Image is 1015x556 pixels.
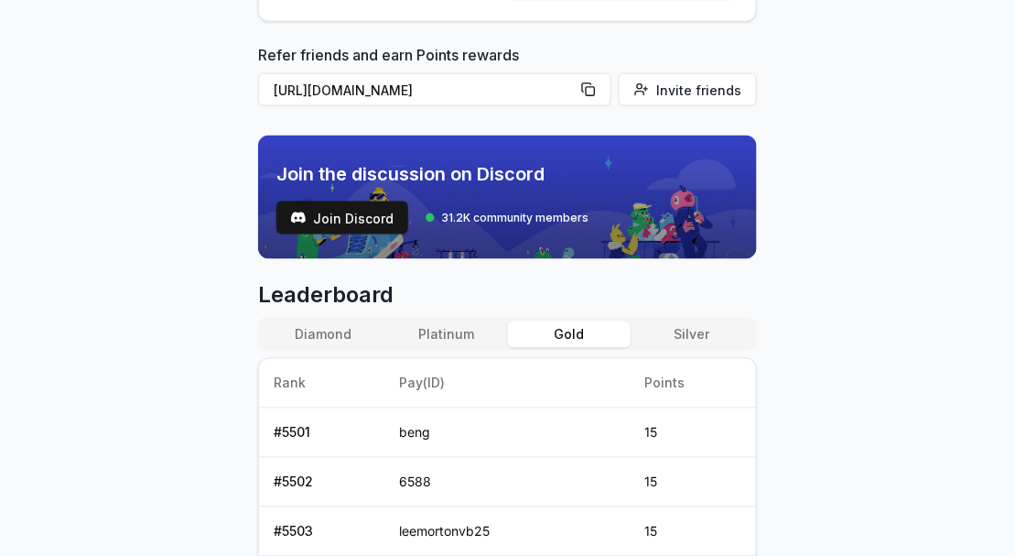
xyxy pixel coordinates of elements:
span: Invite friends [656,81,741,100]
button: Silver [631,322,753,348]
td: beng [385,409,631,458]
button: [URL][DOMAIN_NAME] [258,73,611,106]
th: Pay(ID) [385,359,631,409]
button: Diamond [262,322,384,348]
th: Rank [259,359,385,409]
span: Join Discord [313,209,394,228]
td: # 5501 [259,409,385,458]
th: Points [630,359,756,409]
td: 15 [630,409,756,458]
button: Join Discord [276,202,408,234]
a: testJoin Discord [276,202,408,234]
div: Refer friends and earn Points rewards [258,44,757,114]
button: Platinum [384,322,507,348]
td: 15 [630,458,756,507]
button: Invite friends [619,73,757,106]
td: # 5502 [259,458,385,507]
button: Gold [508,322,631,348]
img: test [291,211,306,225]
span: Join the discussion on Discord [276,161,588,187]
td: 6588 [385,458,631,507]
span: Leaderboard [258,281,757,311]
img: discord_banner [258,136,757,259]
span: 31.2K community members [441,211,588,225]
